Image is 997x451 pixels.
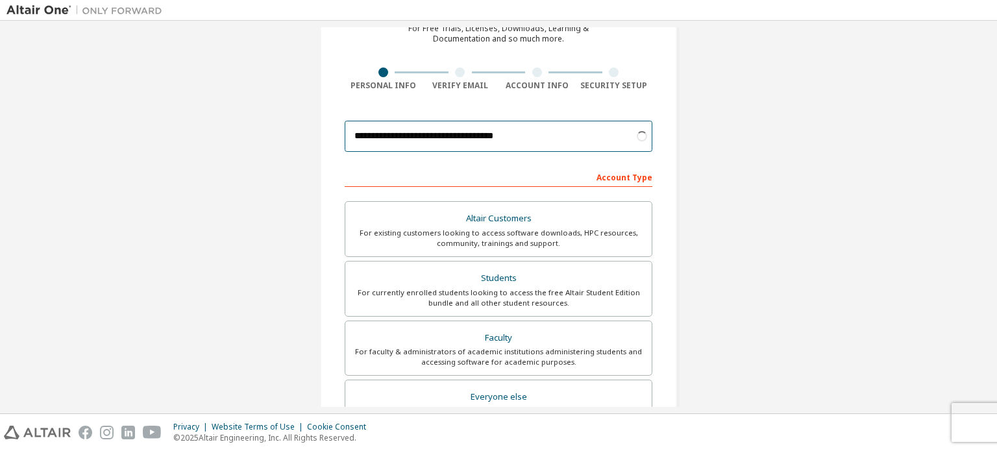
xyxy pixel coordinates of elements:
[121,426,135,439] img: linkedin.svg
[422,80,499,91] div: Verify Email
[353,287,644,308] div: For currently enrolled students looking to access the free Altair Student Edition bundle and all ...
[345,80,422,91] div: Personal Info
[4,426,71,439] img: altair_logo.svg
[498,80,576,91] div: Account Info
[173,422,212,432] div: Privacy
[353,347,644,367] div: For faculty & administrators of academic institutions administering students and accessing softwa...
[353,269,644,287] div: Students
[353,228,644,249] div: For existing customers looking to access software downloads, HPC resources, community, trainings ...
[6,4,169,17] img: Altair One
[345,166,652,187] div: Account Type
[173,432,374,443] p: © 2025 Altair Engineering, Inc. All Rights Reserved.
[100,426,114,439] img: instagram.svg
[353,210,644,228] div: Altair Customers
[353,388,644,406] div: Everyone else
[212,422,307,432] div: Website Terms of Use
[143,426,162,439] img: youtube.svg
[353,329,644,347] div: Faculty
[353,406,644,427] div: For individuals, businesses and everyone else looking to try Altair software and explore our prod...
[576,80,653,91] div: Security Setup
[79,426,92,439] img: facebook.svg
[307,422,374,432] div: Cookie Consent
[408,23,589,44] div: For Free Trials, Licenses, Downloads, Learning & Documentation and so much more.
